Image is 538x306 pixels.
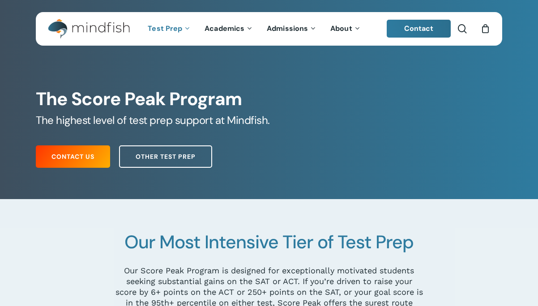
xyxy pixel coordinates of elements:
a: Admissions [260,25,324,33]
a: Other Test Prep [119,145,212,168]
span: About [330,24,352,33]
span: Other Test Prep [136,152,196,161]
span: Our Most Intensive Tier of Test Prep [124,230,414,254]
nav: Main Menu [141,12,367,46]
h1: The Score Peak Program [36,89,502,110]
header: Main Menu [36,12,502,46]
span: Academics [205,24,244,33]
span: Admissions [267,24,308,33]
a: Academics [198,25,260,33]
span: Contact [404,24,434,33]
span: Test Prep [148,24,182,33]
a: Contact [387,20,451,38]
a: About [324,25,368,33]
span: Contact Us [51,152,94,161]
a: Contact Us [36,145,110,168]
a: Test Prep [141,25,198,33]
h5: The highest level of test prep support at Mindfish. [36,113,502,127]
